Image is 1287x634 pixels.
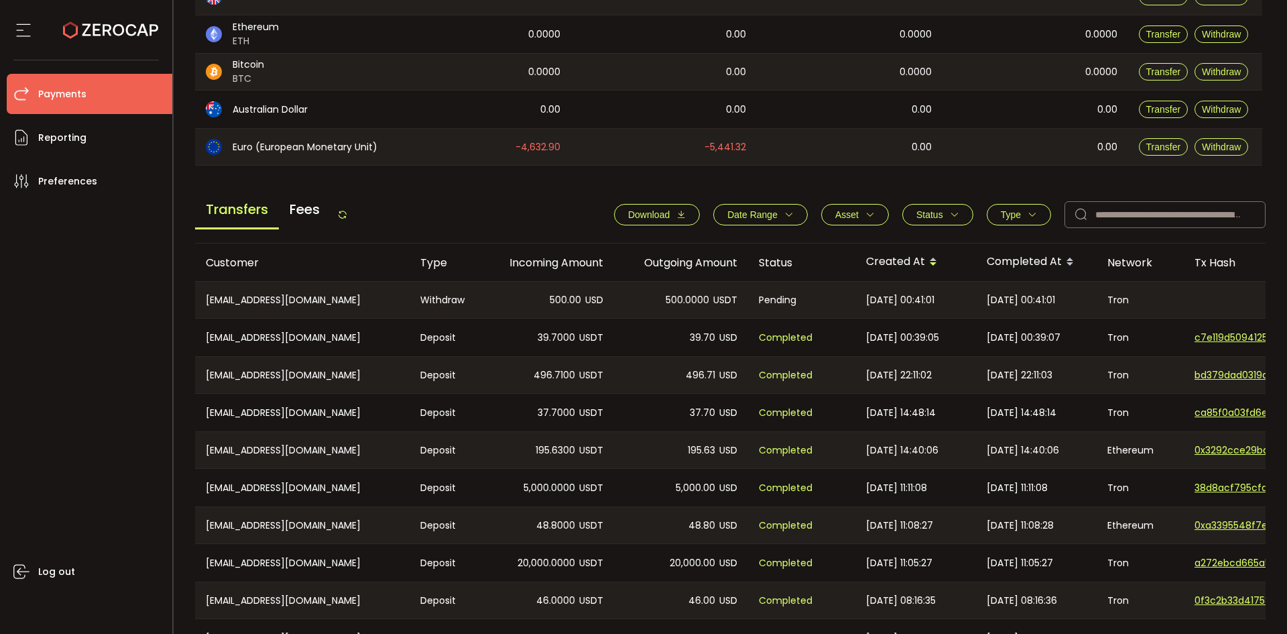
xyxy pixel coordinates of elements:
[866,443,938,458] span: [DATE] 14:40:06
[206,26,222,42] img: eth_portfolio.svg
[410,255,480,270] div: Type
[528,27,560,42] span: 0.0000
[759,593,812,609] span: Completed
[866,593,936,609] span: [DATE] 08:16:35
[540,102,560,117] span: 0.00
[536,593,575,609] span: 46.0000
[1202,66,1241,77] span: Withdraw
[1146,29,1181,40] span: Transfer
[900,64,932,80] span: 0.0000
[528,64,560,80] span: 0.0000
[866,330,939,346] span: [DATE] 00:39:05
[726,102,746,117] span: 0.00
[614,204,700,225] button: Download
[912,102,932,117] span: 0.00
[38,562,75,582] span: Log out
[585,293,603,308] span: USD
[987,443,1059,458] span: [DATE] 14:40:06
[1202,104,1241,115] span: Withdraw
[912,140,932,155] span: 0.00
[866,368,932,383] span: [DATE] 22:11:02
[759,518,812,533] span: Completed
[987,368,1052,383] span: [DATE] 22:11:03
[195,432,410,468] div: [EMAIL_ADDRESS][DOMAIN_NAME]
[1194,63,1248,81] button: Withdraw
[536,443,575,458] span: 195.6300
[835,209,859,220] span: Asset
[719,518,737,533] span: USD
[719,556,737,571] span: USD
[1085,27,1117,42] span: 0.0000
[534,368,575,383] span: 496.7100
[759,556,812,571] span: Completed
[987,330,1060,346] span: [DATE] 00:39:07
[1220,570,1287,634] iframe: Chat Widget
[1097,544,1184,582] div: Tron
[38,128,86,148] span: Reporting
[690,405,715,421] span: 37.70
[579,556,603,571] span: USDT
[628,209,670,220] span: Download
[866,405,936,421] span: [DATE] 14:48:14
[719,405,737,421] span: USD
[550,293,581,308] span: 500.00
[1202,29,1241,40] span: Withdraw
[719,593,737,609] span: USD
[524,480,575,496] span: 5,000.0000
[987,405,1056,421] span: [DATE] 14:48:14
[195,255,410,270] div: Customer
[1146,66,1181,77] span: Transfer
[1097,357,1184,393] div: Tron
[206,101,222,117] img: aud_portfolio.svg
[233,103,308,117] span: Australian Dollar
[719,480,737,496] span: USD
[688,518,715,533] span: 48.80
[233,140,377,154] span: Euro (European Monetary Unit)
[233,72,264,86] span: BTC
[1139,138,1188,156] button: Transfer
[517,556,575,571] span: 20,000.0000
[1097,507,1184,543] div: Ethereum
[727,209,778,220] span: Date Range
[987,518,1054,533] span: [DATE] 11:08:28
[195,319,410,356] div: [EMAIL_ADDRESS][DOMAIN_NAME]
[670,556,715,571] span: 20,000.00
[666,293,709,308] span: 500.0000
[1139,25,1188,43] button: Transfer
[515,140,560,155] span: -4,632.90
[410,544,480,582] div: Deposit
[748,255,855,270] div: Status
[38,172,97,191] span: Preferences
[480,255,614,270] div: Incoming Amount
[1097,255,1184,270] div: Network
[759,480,812,496] span: Completed
[688,593,715,609] span: 46.00
[579,443,603,458] span: USDT
[1194,101,1248,118] button: Withdraw
[726,64,746,80] span: 0.00
[195,507,410,543] div: [EMAIL_ADDRESS][DOMAIN_NAME]
[410,357,480,393] div: Deposit
[686,368,715,383] span: 496.71
[1097,140,1117,155] span: 0.00
[688,443,715,458] span: 195.63
[195,191,279,229] span: Transfers
[538,330,575,346] span: 39.7000
[719,368,737,383] span: USD
[1097,432,1184,468] div: Ethereum
[866,518,933,533] span: [DATE] 11:08:27
[410,432,480,468] div: Deposit
[195,544,410,582] div: [EMAIL_ADDRESS][DOMAIN_NAME]
[1139,63,1188,81] button: Transfer
[1001,209,1021,220] span: Type
[579,480,603,496] span: USDT
[233,34,279,48] span: ETH
[821,204,889,225] button: Asset
[1097,582,1184,619] div: Tron
[206,139,222,155] img: eur_portfolio.svg
[866,556,932,571] span: [DATE] 11:05:27
[38,85,86,104] span: Payments
[579,330,603,346] span: USDT
[1146,142,1181,152] span: Transfer
[195,282,410,318] div: [EMAIL_ADDRESS][DOMAIN_NAME]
